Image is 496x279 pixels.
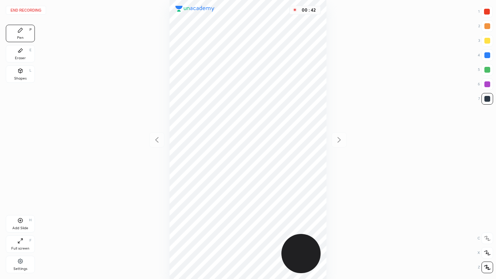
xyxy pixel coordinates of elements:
[17,36,24,40] div: Pen
[29,48,32,52] div: E
[15,56,26,60] div: Eraser
[478,262,493,273] div: Z
[478,93,493,105] div: 7
[14,77,27,80] div: Shapes
[300,8,317,13] div: 00 : 42
[478,35,493,46] div: 3
[29,218,32,222] div: H
[11,247,29,250] div: Full screen
[175,6,215,12] img: logo.38c385cc.svg
[477,247,493,259] div: X
[29,239,32,242] div: F
[477,232,493,244] div: C
[13,267,27,271] div: Settings
[6,6,46,15] button: End recording
[478,49,493,61] div: 4
[29,28,32,32] div: P
[478,20,493,32] div: 2
[12,226,28,230] div: Add Slide
[29,69,32,72] div: L
[478,6,493,17] div: 1
[478,64,493,76] div: 5
[478,78,493,90] div: 6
